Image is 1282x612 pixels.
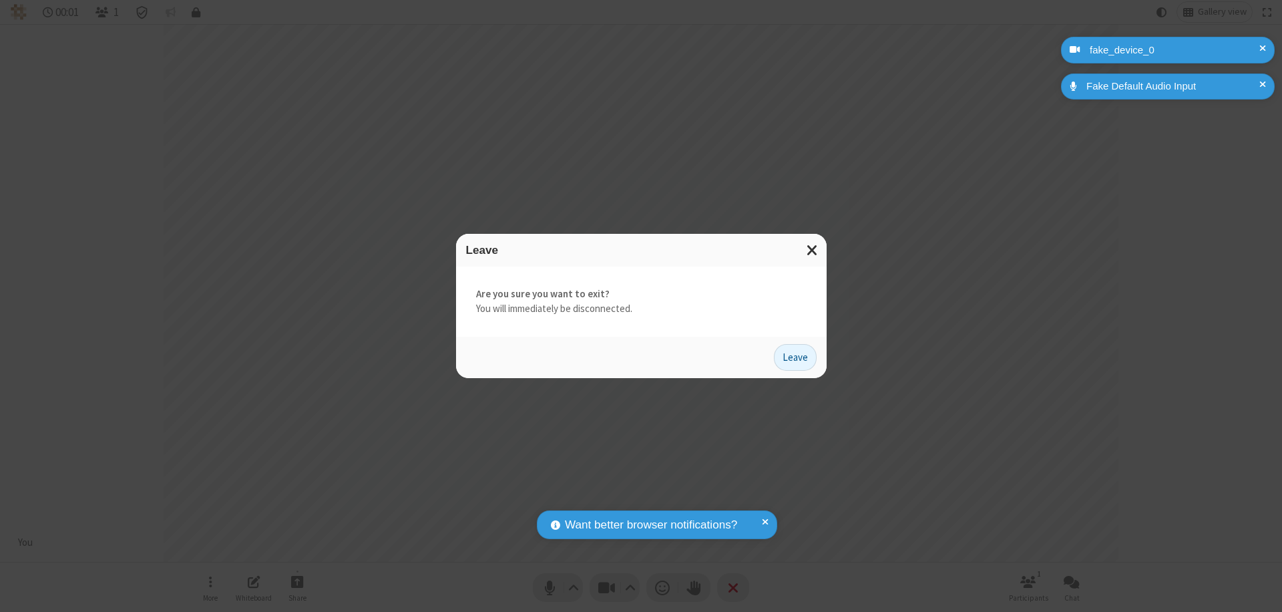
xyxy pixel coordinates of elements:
[799,234,827,267] button: Close modal
[1082,79,1265,94] div: Fake Default Audio Input
[476,287,807,302] strong: Are you sure you want to exit?
[466,244,817,257] h3: Leave
[774,344,817,371] button: Leave
[1085,43,1265,58] div: fake_device_0
[565,516,737,534] span: Want better browser notifications?
[456,267,827,337] div: You will immediately be disconnected.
